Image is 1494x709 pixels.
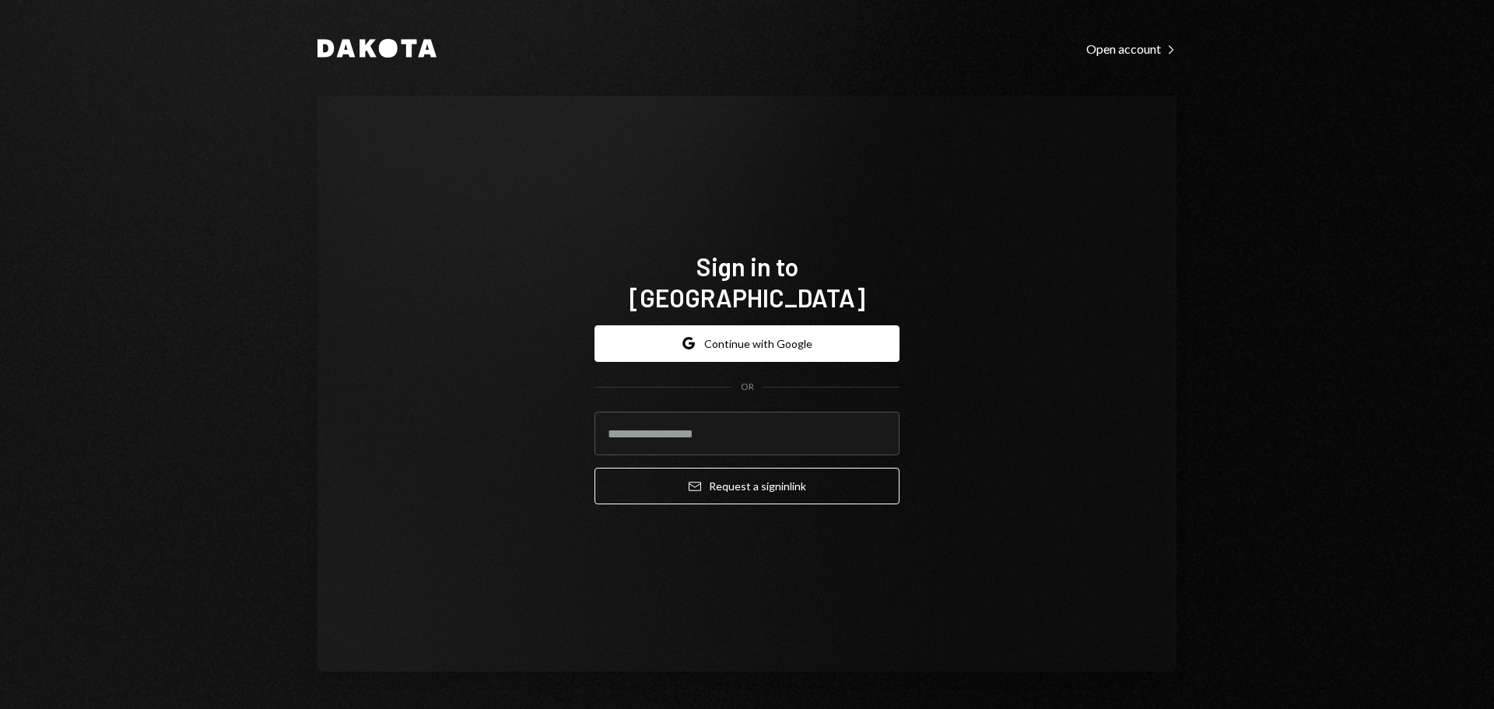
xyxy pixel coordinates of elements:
button: Continue with Google [594,325,900,362]
button: Request a signinlink [594,468,900,504]
h1: Sign in to [GEOGRAPHIC_DATA] [594,251,900,313]
div: Open account [1086,41,1177,57]
a: Open account [1086,40,1177,57]
div: OR [741,381,754,394]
